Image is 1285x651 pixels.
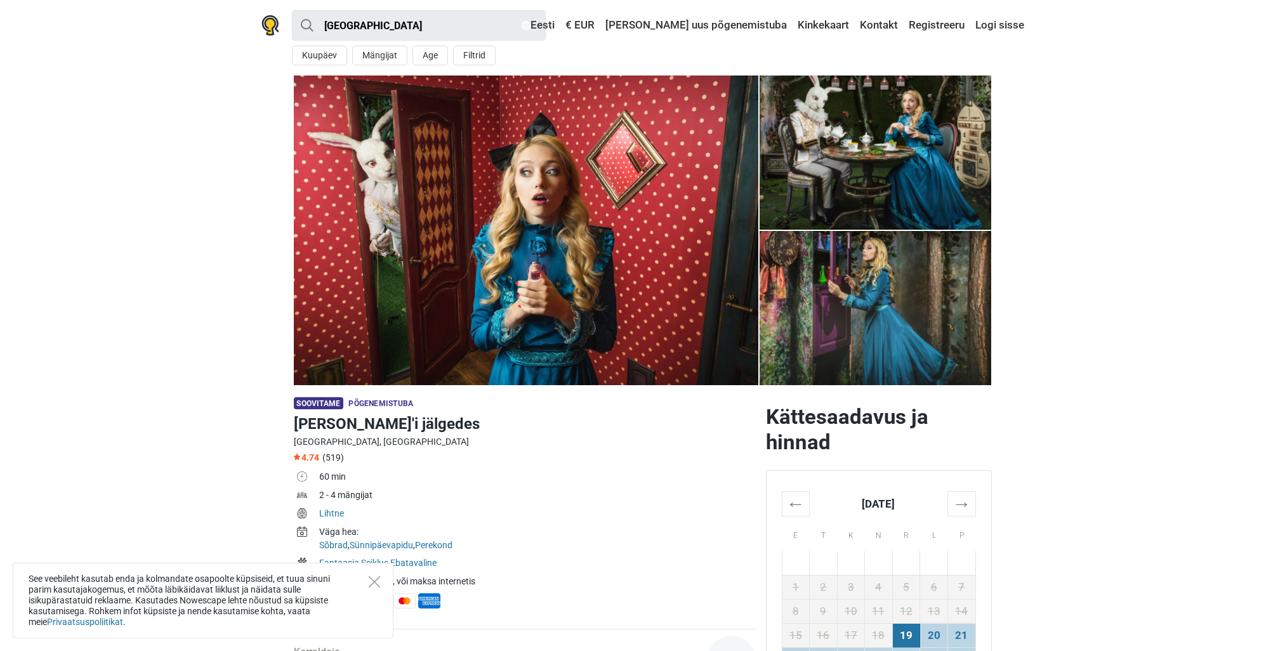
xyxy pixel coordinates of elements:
td: 3 [837,575,865,599]
td: 8 [782,599,810,623]
a: Sünnipäevapidu [350,540,413,550]
td: 15 [782,623,810,647]
div: See veebileht kasutab enda ja kolmandate osapoolte küpsiseid, et tuua sinuni parim kasutajakogemu... [13,563,393,638]
button: Filtrid [453,46,496,65]
button: Close [369,576,380,588]
a: Kontakt [857,14,901,37]
th: K [837,516,865,551]
button: Age [412,46,448,65]
span: 4.74 [294,452,319,463]
td: 17 [837,623,865,647]
a: [PERSON_NAME] uus põgenemistuba [602,14,790,37]
a: Kinkekaart [794,14,852,37]
img: Eesti [522,21,530,30]
img: Alice'i jälgedes photo 4 [760,76,992,230]
td: 21 [947,623,975,647]
td: 4 [865,575,893,599]
td: 2 - 4 mängijat [319,487,756,506]
td: 13 [920,599,948,623]
a: € EUR [562,14,598,37]
input: proovi “Tallinn” [292,10,546,41]
td: 9 [810,599,838,623]
a: Sõbrad [319,540,348,550]
th: N [865,516,893,551]
td: 10 [837,599,865,623]
td: 14 [947,599,975,623]
th: ← [782,491,810,516]
span: (519) [322,452,344,463]
a: Logi sisse [972,14,1024,37]
td: 12 [892,599,920,623]
button: Mängijat [352,46,407,65]
td: 6 [920,575,948,599]
div: Väga hea: [319,525,756,539]
a: Fantaasia [319,558,359,568]
span: MasterCard [393,593,416,608]
td: 60 min [319,469,756,487]
a: Seiklus [361,558,388,568]
button: Kuupäev [292,46,347,65]
th: R [892,516,920,551]
a: Alice'i jälgedes photo 3 [760,76,992,230]
div: Maksa saabumisel, või maksa internetis [319,575,756,588]
img: Alice'i jälgedes photo 10 [294,76,758,385]
td: 19 [892,623,920,647]
td: 5 [892,575,920,599]
th: L [920,516,948,551]
th: → [947,491,975,516]
td: 2 [810,575,838,599]
a: Lihtne [319,508,344,518]
a: Eesti [518,14,558,37]
a: Perekond [415,540,452,550]
th: P [947,516,975,551]
td: 20 [920,623,948,647]
a: Ebatavaline [390,558,437,568]
td: , , [319,524,756,555]
a: Privaatsuspoliitikat [47,617,123,627]
a: Registreeru [906,14,968,37]
a: Alice'i jälgedes photo 4 [760,231,992,385]
td: 18 [865,623,893,647]
td: 1 [782,575,810,599]
th: T [810,516,838,551]
td: 7 [947,575,975,599]
img: Nowescape logo [261,15,279,36]
td: 16 [810,623,838,647]
h2: Kättesaadavus ja hinnad [766,404,992,455]
th: E [782,516,810,551]
span: American Express [418,593,440,608]
span: Soovitame [294,397,344,409]
h1: [PERSON_NAME]'i jälgedes [294,412,756,435]
th: [DATE] [810,491,948,516]
img: Alice'i jälgedes photo 5 [760,231,992,385]
div: [GEOGRAPHIC_DATA], [GEOGRAPHIC_DATA] [294,435,756,449]
td: , , [319,555,756,574]
a: Alice'i jälgedes photo 9 [294,76,758,385]
span: Põgenemistuba [348,399,413,408]
td: 11 [865,599,893,623]
img: Star [294,454,300,460]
